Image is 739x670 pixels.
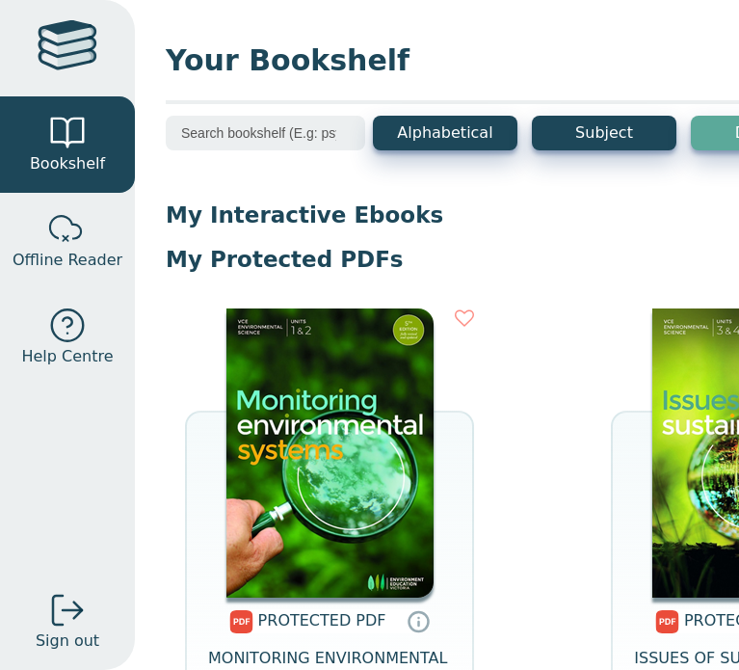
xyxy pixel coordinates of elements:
span: Sign out [36,630,99,653]
img: 6b3e2035-f1c3-4c3f-8004-332c1b7f9f0c.png [226,308,434,598]
a: Protected PDFs cannot be printed, copied or shared. They can be accessed online through Education... [407,609,430,632]
span: Offline Reader [13,249,122,272]
button: Subject [532,116,676,150]
input: Search bookshelf (E.g: psychology) [166,116,365,150]
span: PROTECTED PDF [258,611,386,630]
span: Bookshelf [30,152,105,175]
span: Help Centre [21,345,113,368]
img: pdf.svg [655,610,679,633]
button: Alphabetical [373,116,517,150]
img: pdf.svg [229,610,253,633]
